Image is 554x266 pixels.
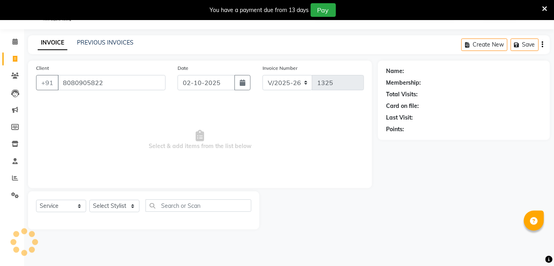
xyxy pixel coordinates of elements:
input: Search by Name/Mobile/Email/Code [58,75,166,90]
a: INVOICE [38,36,67,50]
span: Select & add items from the list below [36,100,364,180]
div: Membership: [386,79,421,87]
div: Total Visits: [386,90,418,99]
div: You have a payment due from 13 days [210,6,309,14]
label: Client [36,65,49,72]
div: Last Visit: [386,114,413,122]
div: Points: [386,125,404,134]
button: Create New [461,39,507,51]
div: Name: [386,67,404,75]
div: Card on file: [386,102,419,110]
button: Pay [311,3,336,17]
input: Search or Scan [146,199,251,212]
button: Save [511,39,539,51]
button: +91 [36,75,59,90]
label: Date [178,65,188,72]
a: PREVIOUS INVOICES [77,39,133,46]
label: Invoice Number [263,65,297,72]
